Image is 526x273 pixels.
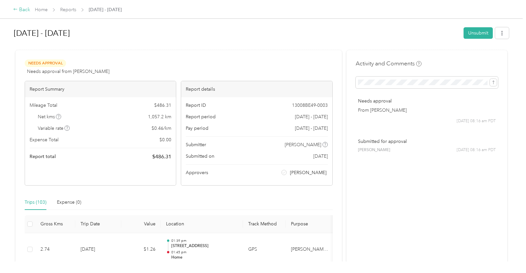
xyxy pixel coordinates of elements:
[152,125,171,132] span: $ 0.46 / km
[25,59,66,67] span: Needs Approval
[358,138,496,145] p: Submitted for approval
[152,153,171,161] span: $ 486.31
[295,125,328,132] span: [DATE] - [DATE]
[27,68,109,75] span: Needs approval from [PERSON_NAME]
[35,233,75,266] td: 2.74
[25,199,46,206] div: Trips (103)
[286,233,335,266] td: Acosta Canada
[186,153,214,160] span: Submitted on
[286,215,335,233] th: Purpose
[171,250,238,255] p: 01:45 pm
[356,59,421,68] h4: Activity and Comments
[243,215,286,233] th: Track Method
[358,147,390,153] span: [PERSON_NAME]
[60,7,76,12] a: Reports
[457,147,496,153] span: [DATE] 08:16 am PDT
[358,107,496,114] p: From [PERSON_NAME]
[30,102,57,109] span: Mileage Total
[161,215,243,233] th: Location
[30,136,59,143] span: Expense Total
[295,113,328,120] span: [DATE] - [DATE]
[89,6,122,13] span: [DATE] - [DATE]
[186,125,208,132] span: Pay period
[35,215,75,233] th: Gross Kms
[464,27,493,39] button: Unsubmit
[154,102,171,109] span: $ 486.31
[75,215,121,233] th: Trip Date
[186,169,208,176] span: Approvers
[171,239,238,243] p: 01:39 pm
[57,199,81,206] div: Expense (0)
[75,233,121,266] td: [DATE]
[159,136,171,143] span: $ 0.00
[171,255,238,261] p: Home
[14,25,459,41] h1: Aug 1 - 31, 2025
[186,113,216,120] span: Report period
[35,7,48,12] a: Home
[489,236,526,273] iframe: Everlance-gr Chat Button Frame
[121,233,161,266] td: $1.26
[148,113,171,120] span: 1,057.2 km
[181,81,332,97] div: Report details
[186,102,206,109] span: Report ID
[30,153,56,160] span: Report total
[290,169,326,176] span: [PERSON_NAME]
[38,113,61,120] span: Net kms
[457,118,496,124] span: [DATE] 08:16 am PDT
[13,6,30,14] div: Back
[121,215,161,233] th: Value
[285,141,321,148] span: [PERSON_NAME]
[313,153,328,160] span: [DATE]
[243,233,286,266] td: GPS
[38,125,70,132] span: Variable rate
[292,102,328,109] span: 13008BE49-0003
[171,243,238,249] p: [STREET_ADDRESS]
[25,81,176,97] div: Report Summary
[358,98,496,104] p: Needs approval
[186,141,206,148] span: Submitter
